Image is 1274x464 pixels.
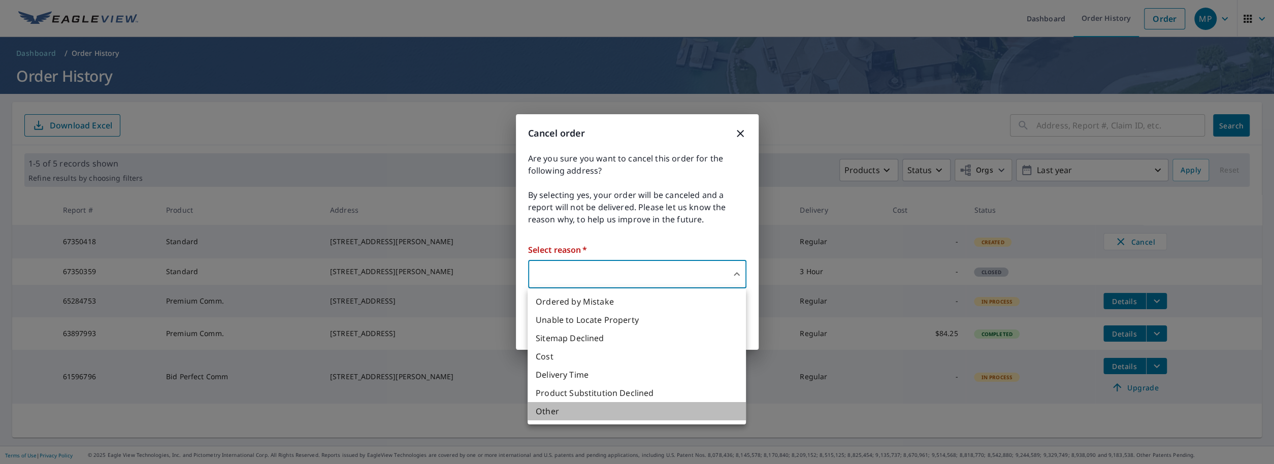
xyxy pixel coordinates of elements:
[528,292,746,311] li: Ordered by Mistake
[528,329,746,347] li: Sitemap Declined
[528,402,746,420] li: Other
[528,311,746,329] li: Unable to Locate Property
[528,366,746,384] li: Delivery Time
[528,347,746,366] li: Cost
[528,384,746,402] li: Product Substitution Declined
